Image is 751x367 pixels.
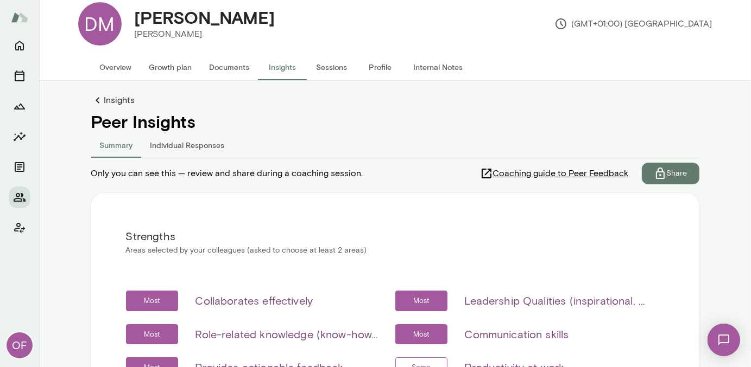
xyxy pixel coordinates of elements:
[554,17,712,30] p: (GMT+01:00) [GEOGRAPHIC_DATA]
[465,326,569,343] h6: Communication skills
[9,126,30,147] button: Insights
[78,2,122,46] div: DM
[201,54,258,80] button: Documents
[141,54,201,80] button: Growth plan
[142,132,233,158] button: Individual Responses
[480,163,642,184] a: Coaching guide to Peer Feedback
[126,228,665,245] h6: Strengths
[9,35,30,56] button: Home
[135,7,275,28] h4: [PERSON_NAME]
[91,132,142,158] button: Summary
[9,156,30,178] button: Documents
[91,132,699,158] div: responses-tab
[407,295,435,306] span: Most
[642,163,699,184] button: Share
[667,168,687,179] p: Share
[9,65,30,87] button: Sessions
[9,217,30,239] button: Client app
[7,332,33,358] div: OF
[258,54,307,80] button: Insights
[465,292,647,310] h6: Leadership Qualities (inspirational, visionary & strategic, empowerment & delegation, resilience)
[11,7,28,28] img: Mento
[126,245,665,256] p: Areas selected by your colleagues (asked to choose at least 2 areas)
[91,167,363,180] span: Only you can see this — review and share during a coaching session.
[91,54,141,80] button: Overview
[407,329,435,340] span: Most
[356,54,405,80] button: Profile
[91,111,699,132] h4: Peer Insights
[135,28,275,41] p: [PERSON_NAME]
[138,295,166,306] span: Most
[91,94,699,107] a: Insights
[9,186,30,208] button: Members
[307,54,356,80] button: Sessions
[405,54,472,80] button: Internal Notes
[493,167,629,180] span: Coaching guide to Peer Feedback
[195,292,313,310] h6: Collaborates effectively
[195,326,378,343] h6: Role-related knowledge (know-how, skills, etc)
[138,329,166,340] span: Most
[9,95,30,117] button: Growth Plan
